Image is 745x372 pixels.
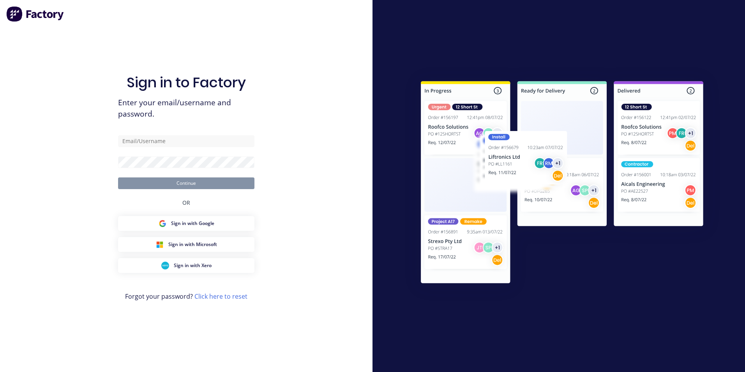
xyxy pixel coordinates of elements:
span: Enter your email/username and password. [118,97,254,120]
button: Google Sign inSign in with Google [118,216,254,231]
img: Xero Sign in [161,262,169,269]
span: Sign in with Microsoft [168,241,217,248]
a: Click here to reset [194,292,247,301]
img: Factory [6,6,65,22]
span: Forgot your password? [125,292,247,301]
button: Microsoft Sign inSign in with Microsoft [118,237,254,252]
button: Xero Sign inSign in with Xero [118,258,254,273]
img: Sign in [404,66,720,302]
div: OR [182,189,190,216]
span: Sign in with Xero [174,262,212,269]
span: Sign in with Google [171,220,214,227]
h1: Sign in to Factory [127,74,246,91]
img: Microsoft Sign in [156,241,164,248]
img: Google Sign in [159,220,166,227]
input: Email/Username [118,135,254,147]
button: Continue [118,177,254,189]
